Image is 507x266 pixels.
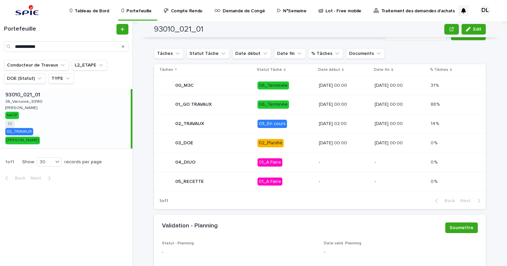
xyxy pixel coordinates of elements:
[473,27,481,32] span: Edit
[375,160,425,165] p: -
[430,198,458,204] button: Back
[5,90,41,98] p: 93010_021_01
[450,224,473,231] span: Soumettre
[375,102,425,107] p: [DATE] 00:00
[72,60,107,70] button: L2_ETAPE
[5,112,19,119] div: NATIF
[154,193,174,209] p: 1 of 1
[319,160,370,165] p: -
[257,158,282,167] div: 01_A Faire
[324,241,361,245] span: Date valid. Planning
[257,66,282,73] p: Statut Tâche
[375,179,425,185] p: -
[460,199,475,203] span: Next
[154,114,486,134] tr: 02_TRAVAUX03_En cours[DATE] 02:00[DATE] 00:0014 %14 %
[175,140,193,146] p: 03_DOE
[319,83,370,88] p: [DATE] 00:00
[175,179,204,185] p: 05_RECETTE
[308,48,343,59] button: % Tâches
[257,100,289,109] div: 06_Terminée
[64,159,102,165] p: records per page
[5,137,40,144] div: [PERSON_NAME]
[346,48,385,59] button: Documents
[319,140,370,146] p: [DATE] 00:00
[274,48,306,59] button: Date fin
[375,121,425,127] p: [DATE] 00:00
[431,178,439,185] p: 0 %
[431,139,439,146] p: 0 %
[257,139,284,147] div: 02_Planifié
[175,121,204,127] p: 02_TRAVAUX
[319,121,370,127] p: [DATE] 02:00
[318,66,340,73] p: Date début
[232,48,271,59] button: Date début
[154,95,486,114] tr: 01_GO TRAVAUX06_Terminée[DATE] 00:00[DATE] 00:0088 %88 %
[162,222,218,230] h2: Validation - Planning
[4,60,69,70] button: Conducteur de Travaux
[154,76,486,95] tr: 00_M3C06_Terminée[DATE] 00:00[DATE] 00:0031 %31 %
[154,25,203,34] h2: 93010_021_01
[4,73,46,84] button: DOE (Statut)
[374,66,390,73] p: Date fin
[11,176,25,181] span: Back
[22,159,34,165] p: Show
[319,102,370,107] p: [DATE] 00:00
[5,98,44,104] p: 34_Varsovie_93140
[431,100,441,107] p: 88 %
[4,41,128,52] input: Search
[37,159,53,166] div: 30
[154,153,486,172] tr: 04_DIUO01_A Faire--0 %0 %
[48,73,74,84] button: TYPE
[162,249,316,256] p: -
[5,128,33,135] div: 02_TRAVAUX
[5,104,38,110] p: [PERSON_NAME]
[175,160,195,165] p: 04_DIUO
[154,48,184,59] button: Tâches
[162,241,194,245] span: Statut - Planning
[175,102,212,107] p: 01_GO TRAVAUX
[431,120,440,127] p: 14 %
[430,66,448,73] p: % Tâches
[257,81,289,90] div: 06_Terminée
[31,176,45,181] span: Next
[28,175,56,181] button: Next
[431,81,440,88] p: 31 %
[431,158,439,165] p: 0 %
[445,222,478,233] button: Soumettre
[8,122,12,126] a: DI
[319,179,370,185] p: -
[13,4,41,17] img: svstPd6MQfCT1uX1QGkG
[175,83,194,88] p: 00_M3C
[324,249,478,256] p: -
[458,198,486,204] button: Next
[257,120,287,128] div: 03_En cours
[159,66,173,73] p: Tâches
[480,5,490,16] div: DL
[462,24,486,35] button: Edit
[257,178,282,186] div: 01_A Faire
[4,26,115,33] h1: Portefeuille
[186,48,230,59] button: Statut Tâche
[375,83,425,88] p: [DATE] 00:00
[375,140,425,146] p: [DATE] 00:00
[441,199,455,203] span: Back
[154,172,486,191] tr: 05_RECETTE01_A Faire--0 %0 %
[154,133,486,153] tr: 03_DOE02_Planifié[DATE] 00:00[DATE] 00:000 %0 %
